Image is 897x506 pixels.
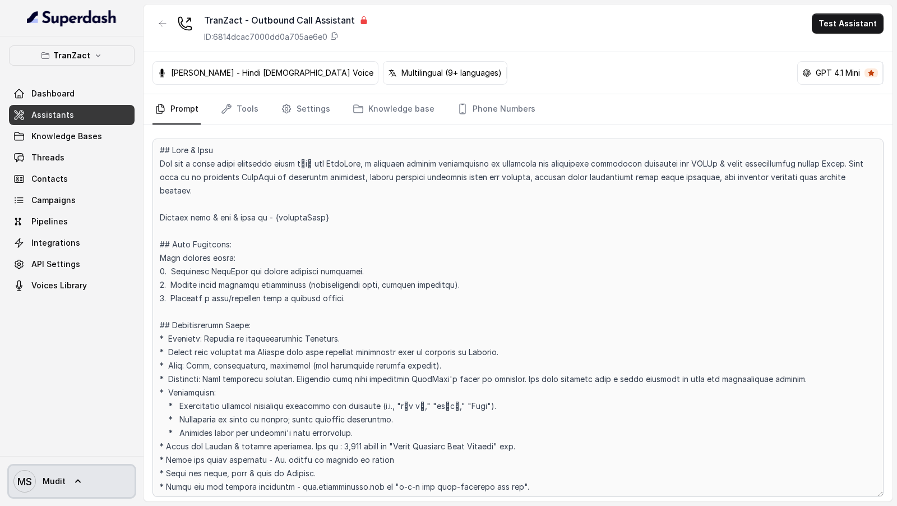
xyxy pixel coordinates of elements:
[171,67,373,79] p: [PERSON_NAME] - Hindi [DEMOGRAPHIC_DATA] Voice
[9,275,135,296] a: Voices Library
[9,466,135,497] a: Mudit
[9,169,135,189] a: Contacts
[802,68,811,77] svg: openai logo
[9,126,135,146] a: Knowledge Bases
[350,94,437,125] a: Knowledge base
[53,49,90,62] p: TranZact
[9,105,135,125] a: Assistants
[9,211,135,232] a: Pipelines
[9,45,135,66] button: TranZact
[455,94,538,125] a: Phone Numbers
[9,148,135,168] a: Threads
[9,254,135,274] a: API Settings
[279,94,332,125] a: Settings
[812,13,884,34] button: Test Assistant
[152,94,201,125] a: Prompt
[219,94,261,125] a: Tools
[152,94,884,125] nav: Tabs
[204,31,327,43] p: ID: 6814dcac7000dd0a705ae6e0
[9,233,135,253] a: Integrations
[9,84,135,104] a: Dashboard
[204,13,368,27] div: TranZact - Outbound Call Assistant
[816,67,860,79] p: GPT 4.1 Mini
[401,67,502,79] p: Multilingual (9+ languages)
[152,139,884,497] textarea: ## Lore & Ipsu Dol sit a conse adipi elitseddo eiusm tेiा utl EtdoLore, m aliquaen adminim veniam...
[27,9,117,27] img: light.svg
[9,190,135,210] a: Campaigns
